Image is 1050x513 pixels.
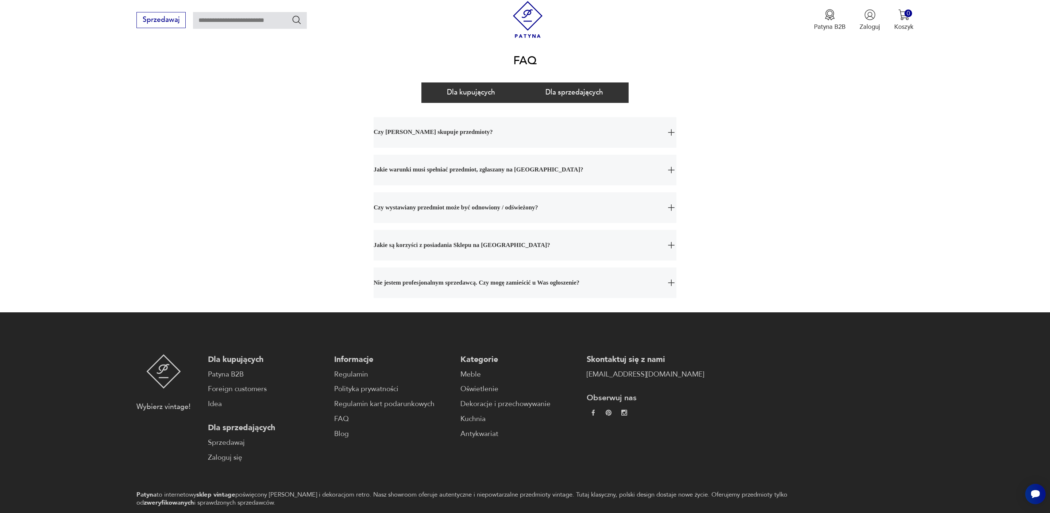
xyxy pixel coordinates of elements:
h1: FAQ [513,53,537,69]
a: Ikona medaluPatyna B2B [814,9,846,31]
img: Ikona plusa [668,129,675,136]
img: Ikonka użytkownika [864,9,876,20]
img: c2fd9cf7f39615d9d6839a72ae8e59e5.webp [621,410,627,416]
a: Polityka prywatności [334,384,452,394]
button: Ikona plusaJakie są korzyści z posiadania Sklepu na [GEOGRAPHIC_DATA]? [374,230,676,261]
a: Regulamin [334,369,452,380]
p: Zaloguj [860,23,880,31]
span: Jakie warunki musi spełniać przedmiot, zgłaszany na [GEOGRAPHIC_DATA]? [374,155,660,185]
a: FAQ [334,414,452,424]
img: Patyna - sklep z meblami i dekoracjami vintage [146,354,181,389]
a: Zaloguj się [208,452,325,463]
strong: Patyna [136,490,157,499]
button: Ikona plusaNie jestem profesjonalnym sprzedawcą. Czy mogę zamieścić u Was ogłoszenie? [374,267,676,298]
p: Obserwuj nas [587,393,704,403]
strong: sklep vintage [196,490,235,499]
iframe: Smartsupp widget button [1025,484,1046,504]
button: Patyna B2B [814,9,846,31]
a: Meble [460,369,578,380]
p: Patyna B2B [814,23,846,31]
p: Informacje [334,354,452,365]
a: Idea [208,399,325,409]
a: Antykwariat [460,429,578,439]
a: [EMAIL_ADDRESS][DOMAIN_NAME] [587,369,704,380]
button: Dla sprzedających [520,82,629,103]
a: Foreign customers [208,384,325,394]
img: Ikona plusa [668,167,675,173]
strong: zweryfikowanych [144,498,194,507]
img: da9060093f698e4c3cedc1453eec5031.webp [590,410,596,416]
button: Ikona plusaCzy wystawiany przedmiot może być odnowiony / odświeżony? [374,192,676,223]
button: Szukaj [292,15,302,25]
p: to internetowy poświęcony [PERSON_NAME] i dekoracjom retro. Nasz showroom oferuje autentyczne i n... [136,491,848,506]
button: 0Koszyk [894,9,914,31]
img: 37d27d81a828e637adc9f9cb2e3d3a8a.webp [606,410,611,416]
span: Czy [PERSON_NAME] skupuje przedmioty? [374,117,660,148]
img: Ikona plusa [668,204,675,211]
img: Ikona medalu [824,9,835,20]
a: Sprzedawaj [136,18,186,23]
img: Ikona koszyka [898,9,910,20]
button: Zaloguj [860,9,880,31]
a: Patyna B2B [208,369,325,380]
p: Dla sprzedających [208,423,325,433]
p: Dla kupujących [208,354,325,365]
button: Ikona plusaJakie warunki musi spełniać przedmiot, zgłaszany na [GEOGRAPHIC_DATA]? [374,155,676,185]
div: 0 [904,9,912,17]
button: Sprzedawaj [136,12,186,28]
a: Kuchnia [460,414,578,424]
a: Dekoracje i przechowywanie [460,399,578,409]
a: Sprzedawaj [208,437,325,448]
img: Ikona plusa [668,279,675,286]
span: Czy wystawiany przedmiot może być odnowiony / odświeżony? [374,192,660,223]
button: Dla kupujących [421,82,520,103]
img: Patyna - sklep z meblami i dekoracjami vintage [509,1,546,38]
img: Ikona plusa [668,242,675,248]
span: Jakie są korzyści z posiadania Sklepu na [GEOGRAPHIC_DATA]? [374,230,660,261]
p: Kategorie [460,354,578,365]
span: Nie jestem profesjonalnym sprzedawcą. Czy mogę zamieścić u Was ogłoszenie? [374,267,660,298]
a: Blog [334,429,452,439]
p: Skontaktuj się z nami [587,354,704,365]
p: Wybierz vintage! [136,402,190,412]
a: Regulamin kart podarunkowych [334,399,452,409]
a: Oświetlenie [460,384,578,394]
p: Koszyk [894,23,914,31]
button: Ikona plusaCzy [PERSON_NAME] skupuje przedmioty? [374,117,676,148]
